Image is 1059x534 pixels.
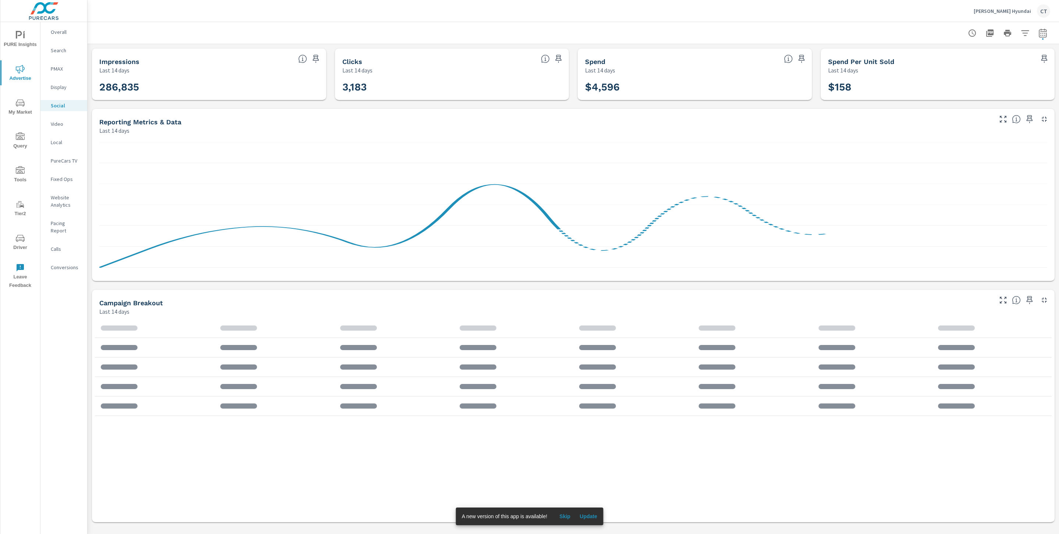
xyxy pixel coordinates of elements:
[1038,53,1050,65] span: Save this to your personalized report
[585,58,605,65] h5: Spend
[51,264,81,271] p: Conversions
[1037,4,1050,18] div: CT
[40,63,87,74] div: PMAX
[3,166,38,184] span: Tools
[1038,294,1050,306] button: Minimize Widget
[1000,26,1015,40] button: Print Report
[310,53,322,65] span: Save this to your personalized report
[541,54,550,63] span: The number of times an ad was clicked by a consumer.
[1038,113,1050,125] button: Minimize Widget
[40,262,87,273] div: Conversions
[1035,26,1050,40] button: Select Date Range
[3,31,38,49] span: PURE Insights
[51,220,81,234] p: Pacing Report
[3,200,38,218] span: Tier2
[997,113,1009,125] button: Make Fullscreen
[3,132,38,150] span: Query
[3,234,38,252] span: Driver
[99,307,129,316] p: Last 14 days
[553,510,577,522] button: Skip
[40,137,87,148] div: Local
[51,194,81,209] p: Website Analytics
[51,175,81,183] p: Fixed Ops
[40,100,87,111] div: Social
[99,81,319,93] h3: 286,835
[99,299,163,307] h5: Campaign Breakout
[585,81,805,93] h3: $4,596
[784,54,793,63] span: The amount of money spent on advertising during the period.
[3,99,38,117] span: My Market
[983,26,997,40] button: "Export Report to PDF"
[99,58,139,65] h5: Impressions
[342,66,372,75] p: Last 14 days
[1018,26,1033,40] button: Apply Filters
[1012,296,1021,305] span: This is a summary of Social performance results by campaign. Each column can be sorted.
[585,66,615,75] p: Last 14 days
[99,118,181,126] h5: Reporting Metrics & Data
[0,22,40,293] div: nav menu
[40,26,87,38] div: Overall
[342,58,362,65] h5: Clicks
[828,81,1048,93] h3: $158
[462,513,548,519] span: A new version of this app is available!
[556,513,574,520] span: Skip
[298,54,307,63] span: The number of times an ad was shown on your behalf.
[342,81,562,93] h3: 3,183
[40,118,87,129] div: Video
[40,155,87,166] div: PureCars TV
[51,139,81,146] p: Local
[3,263,38,290] span: Leave Feedback
[51,102,81,109] p: Social
[974,8,1031,14] p: [PERSON_NAME] Hyundai
[828,58,894,65] h5: Spend Per Unit Sold
[51,83,81,91] p: Display
[40,174,87,185] div: Fixed Ops
[796,53,807,65] span: Save this to your personalized report
[51,245,81,253] p: Calls
[40,218,87,236] div: Pacing Report
[40,243,87,254] div: Calls
[40,82,87,93] div: Display
[553,53,564,65] span: Save this to your personalized report
[1012,115,1021,124] span: Understand Social data over time and see how metrics compare to each other.
[3,65,38,83] span: Advertise
[51,47,81,54] p: Search
[1024,294,1035,306] span: Save this to your personalized report
[1024,113,1035,125] span: Save this to your personalized report
[51,65,81,72] p: PMAX
[51,28,81,36] p: Overall
[40,192,87,210] div: Website Analytics
[577,510,600,522] button: Update
[99,126,129,135] p: Last 14 days
[828,66,858,75] p: Last 14 days
[40,45,87,56] div: Search
[51,157,81,164] p: PureCars TV
[99,66,129,75] p: Last 14 days
[51,120,81,128] p: Video
[997,294,1009,306] button: Make Fullscreen
[580,513,597,520] span: Update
